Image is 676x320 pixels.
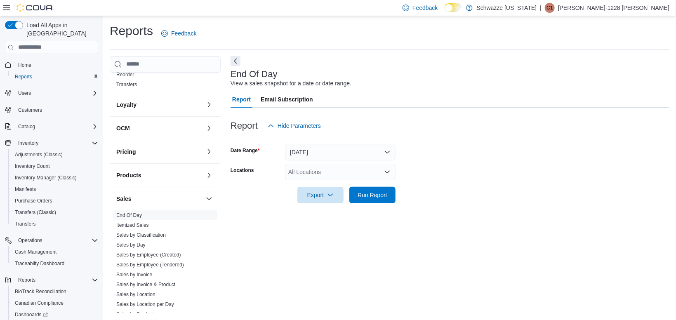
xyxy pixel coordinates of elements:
[264,118,324,134] button: Hide Parameters
[116,71,134,78] span: Reorder
[116,301,174,307] a: Sales by Location per Day
[171,29,196,38] span: Feedback
[231,147,260,154] label: Date Range
[12,259,98,268] span: Traceabilty Dashboard
[358,191,387,199] span: Run Report
[2,235,101,246] button: Operations
[2,121,101,132] button: Catalog
[204,123,214,133] button: OCM
[18,123,35,130] span: Catalog
[384,169,391,175] button: Open list of options
[116,222,149,228] a: Itemized Sales
[231,56,240,66] button: Next
[2,87,101,99] button: Users
[116,261,184,268] span: Sales by Employee (Tendered)
[8,286,101,297] button: BioTrack Reconciliation
[12,150,66,160] a: Adjustments (Classic)
[12,161,53,171] a: Inventory Count
[12,150,98,160] span: Adjustments (Classic)
[204,100,214,110] button: Loyalty
[8,246,101,258] button: Cash Management
[12,310,51,320] a: Dashboards
[116,101,203,109] button: Loyalty
[15,151,63,158] span: Adjustments (Classic)
[12,287,98,296] span: BioTrack Reconciliation
[15,122,98,132] span: Catalog
[2,274,101,286] button: Reports
[8,297,101,309] button: Canadian Compliance
[232,91,251,108] span: Report
[116,301,174,308] span: Sales by Location per Day
[12,219,98,229] span: Transfers
[231,167,254,174] label: Locations
[116,148,136,156] h3: Pricing
[261,91,313,108] span: Email Subscription
[12,173,80,183] a: Inventory Manager (Classic)
[23,21,98,38] span: Load All Apps in [GEOGRAPHIC_DATA]
[15,122,38,132] button: Catalog
[15,60,35,70] a: Home
[2,137,101,149] button: Inventory
[546,3,553,13] span: C1
[15,186,36,193] span: Manifests
[116,124,203,132] button: OCM
[116,171,141,179] h3: Products
[15,275,98,285] span: Reports
[545,3,555,13] div: Carlos-1228 Flores
[116,242,146,248] a: Sales by Day
[445,3,462,12] input: Dark Mode
[8,172,101,184] button: Inventory Manager (Classic)
[15,88,98,98] span: Users
[15,198,52,204] span: Purchase Orders
[285,144,396,160] button: [DATE]
[116,281,175,288] span: Sales by Invoice & Product
[116,148,203,156] button: Pricing
[116,252,181,258] a: Sales by Employee (Created)
[15,105,45,115] a: Customers
[12,173,98,183] span: Inventory Manager (Classic)
[18,237,42,244] span: Operations
[8,218,101,230] button: Transfers
[8,258,101,269] button: Traceabilty Dashboard
[12,310,98,320] span: Dashboards
[116,212,142,219] span: End Of Day
[15,260,64,267] span: Traceabilty Dashboard
[8,207,101,218] button: Transfers (Classic)
[15,209,56,216] span: Transfers (Classic)
[12,298,98,308] span: Canadian Compliance
[8,195,101,207] button: Purchase Orders
[558,3,669,13] p: [PERSON_NAME]-1228 [PERSON_NAME]
[15,138,98,148] span: Inventory
[12,259,68,268] a: Traceabilty Dashboard
[231,121,258,131] h3: Report
[18,140,38,146] span: Inventory
[15,275,39,285] button: Reports
[12,298,67,308] a: Canadian Compliance
[116,101,137,109] h3: Loyalty
[15,300,64,306] span: Canadian Compliance
[116,81,137,88] span: Transfers
[116,272,152,278] a: Sales by Invoice
[15,174,77,181] span: Inventory Manager (Classic)
[116,124,130,132] h3: OCM
[18,62,31,68] span: Home
[15,235,98,245] span: Operations
[540,3,542,13] p: |
[12,72,98,82] span: Reports
[116,195,203,203] button: Sales
[15,235,46,245] button: Operations
[231,69,278,79] h3: End Of Day
[15,288,66,295] span: BioTrack Reconciliation
[278,122,321,130] span: Hide Parameters
[2,59,101,71] button: Home
[18,107,42,113] span: Customers
[116,292,155,297] a: Sales by Location
[349,187,396,203] button: Run Report
[12,247,60,257] a: Cash Management
[302,187,339,203] span: Export
[15,73,32,80] span: Reports
[116,171,203,179] button: Products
